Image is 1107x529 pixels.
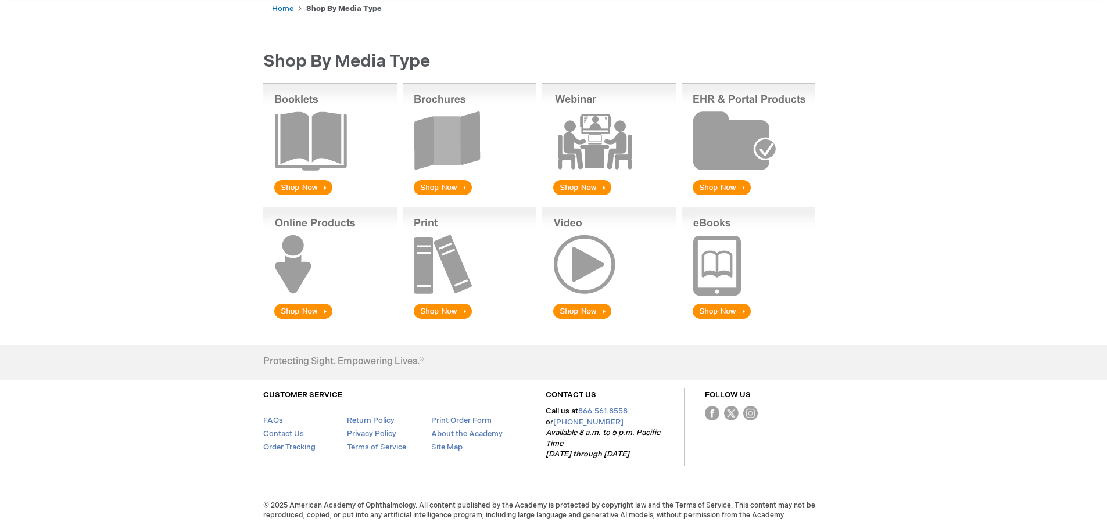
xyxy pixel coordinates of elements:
a: Online Products [263,314,397,323]
a: 866.561.8558 [578,406,628,416]
a: Privacy Policy [347,429,396,438]
img: instagram [743,406,758,420]
span: © 2025 American Academy of Ophthalmology. All content published by the Academy is protected by co... [255,501,853,520]
a: Return Policy [347,416,395,425]
img: Webinar [542,83,676,197]
img: Brochures [403,83,536,197]
p: Call us at or [546,406,664,460]
a: Booklets [263,190,397,200]
strong: Shop by Media Type [306,4,382,13]
a: Brochures [403,190,536,200]
a: FOLLOW US [705,390,751,400]
a: [PHONE_NUMBER] [553,418,624,427]
a: eBook [682,314,815,323]
img: eBook [682,207,815,321]
span: Shop by Media Type [263,51,430,72]
img: Facebook [705,406,719,420]
em: Available 8 a.m. to 5 p.m. Pacific Time [DATE] through [DATE] [546,428,660,459]
img: EHR & Portal Products [682,83,815,197]
a: Order Tracking [263,442,316,452]
a: Print Order Form [431,416,492,425]
img: Print [403,207,536,321]
img: Video [542,207,676,321]
a: About the Academy [431,429,503,438]
a: Site Map [431,442,463,452]
a: Contact Us [263,429,304,438]
a: Print [403,314,536,323]
a: Home [272,4,293,13]
a: EHR & Portal Products [682,190,815,200]
a: Terms of Service [347,442,406,452]
img: Twitter [724,406,739,420]
img: Booklets [263,83,397,197]
h4: Protecting Sight. Empowering Lives.® [263,357,424,367]
a: CUSTOMER SERVICE [263,390,342,400]
a: Video [542,314,676,323]
a: CONTACT US [546,390,596,400]
a: Webinar [542,190,676,200]
img: Online [263,207,397,321]
a: FAQs [263,416,283,425]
